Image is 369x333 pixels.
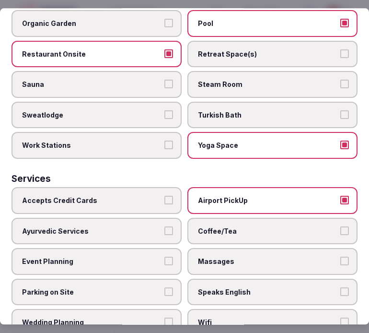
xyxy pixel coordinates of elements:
button: Sauna [164,80,173,89]
span: Organic Garden [22,19,161,28]
span: Speaks English [198,287,337,297]
button: Work Stations [164,141,173,150]
button: Event Planning [164,257,173,266]
button: Pool [340,19,349,27]
span: Turkish Bath [198,110,337,120]
span: Retreat Space(s) [198,49,337,59]
button: Turkish Bath [340,110,349,119]
span: Sauna [22,80,161,90]
button: Wedding Planning [164,318,173,327]
button: Airport PickUp [340,196,349,204]
h3: Services [12,174,51,183]
span: Sweatlodge [22,110,161,120]
span: Pool [198,19,337,28]
span: Coffee/Tea [198,226,337,236]
button: Retreat Space(s) [340,49,349,58]
span: Massages [198,257,337,267]
span: Wedding Planning [22,318,161,328]
span: Accepts Credit Cards [22,196,161,205]
button: Organic Garden [164,19,173,27]
span: Steam Room [198,80,337,90]
button: Restaurant Onsite [164,49,173,58]
button: Massages [340,257,349,266]
button: Wifi [340,318,349,327]
button: Sweatlodge [164,110,173,119]
span: Parking on Site [22,287,161,297]
button: Steam Room [340,80,349,89]
span: Restaurant Onsite [22,49,161,59]
span: Yoga Space [198,141,337,151]
span: Airport PickUp [198,196,337,205]
button: Parking on Site [164,287,173,296]
button: Yoga Space [340,141,349,150]
button: Accepts Credit Cards [164,196,173,204]
button: Ayurvedic Services [164,226,173,235]
span: Wifi [198,318,337,328]
span: Work Stations [22,141,161,151]
button: Speaks English [340,287,349,296]
span: Event Planning [22,257,161,267]
button: Coffee/Tea [340,226,349,235]
span: Ayurvedic Services [22,226,161,236]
